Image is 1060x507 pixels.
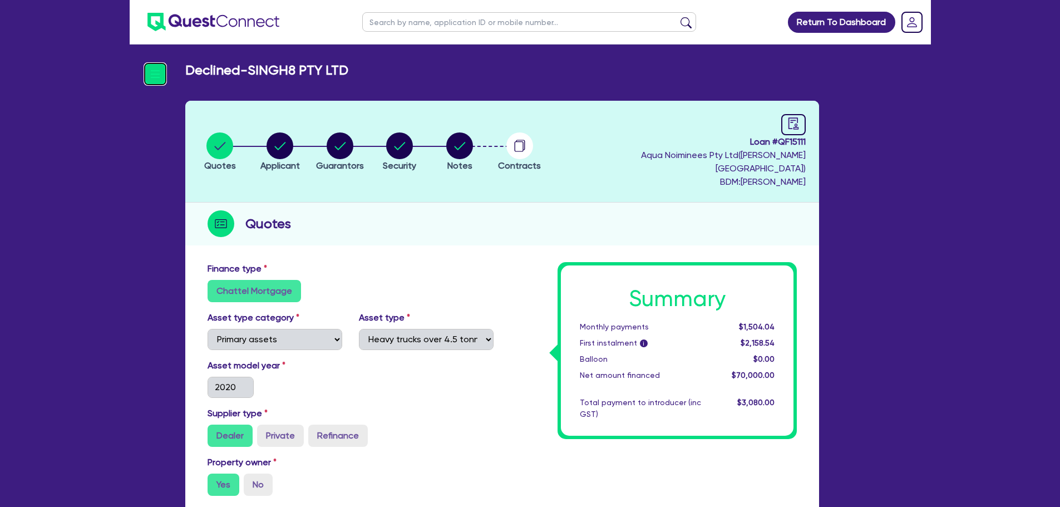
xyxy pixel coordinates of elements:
button: Guarantors [315,132,364,173]
h1: Summary [580,286,775,312]
label: Supplier type [208,407,268,420]
span: Guarantors [316,160,364,171]
h2: Quotes [245,214,291,234]
a: audit [781,114,806,135]
span: $70,000.00 [732,371,775,380]
span: BDM: [PERSON_NAME] [553,175,806,189]
button: Notes [446,132,474,173]
label: Asset type [359,311,410,324]
label: Asset type category [208,311,299,324]
img: icon-menu-open [145,63,166,85]
h2: Declined - SINGH8 PTY LTD [185,62,348,78]
span: Notes [447,160,472,171]
img: quest-connect-logo-blue [147,13,279,31]
button: Security [382,132,417,173]
label: Chattel Mortgage [208,280,301,302]
div: Total payment to introducer (inc GST) [571,397,712,420]
div: First instalment [571,337,712,349]
div: Net amount financed [571,370,712,381]
button: Applicant [260,132,300,173]
button: Quotes [204,132,236,173]
label: Asset model year [199,359,351,372]
label: Property owner [208,456,277,469]
label: Yes [208,474,239,496]
label: Dealer [208,425,253,447]
span: Applicant [260,160,300,171]
div: Monthly payments [571,321,712,333]
span: i [640,339,648,347]
div: Balloon [571,353,712,365]
label: Private [257,425,304,447]
span: $3,080.00 [737,398,775,407]
span: Contracts [498,160,541,171]
label: No [244,474,273,496]
span: $2,158.54 [741,338,775,347]
a: Dropdown toggle [898,8,926,37]
span: Quotes [204,160,236,171]
span: audit [787,117,800,130]
span: $0.00 [753,355,775,363]
a: Return To Dashboard [788,12,895,33]
span: Security [383,160,416,171]
label: Finance type [208,262,267,275]
label: Refinance [308,425,368,447]
img: step-icon [208,210,234,237]
span: Aqua Noiminees Pty Ltd ( [PERSON_NAME] [GEOGRAPHIC_DATA] ) [641,150,806,174]
span: Loan # QF15111 [553,135,806,149]
input: Search by name, application ID or mobile number... [362,12,696,32]
button: Contracts [497,132,541,173]
span: $1,504.04 [739,322,775,331]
